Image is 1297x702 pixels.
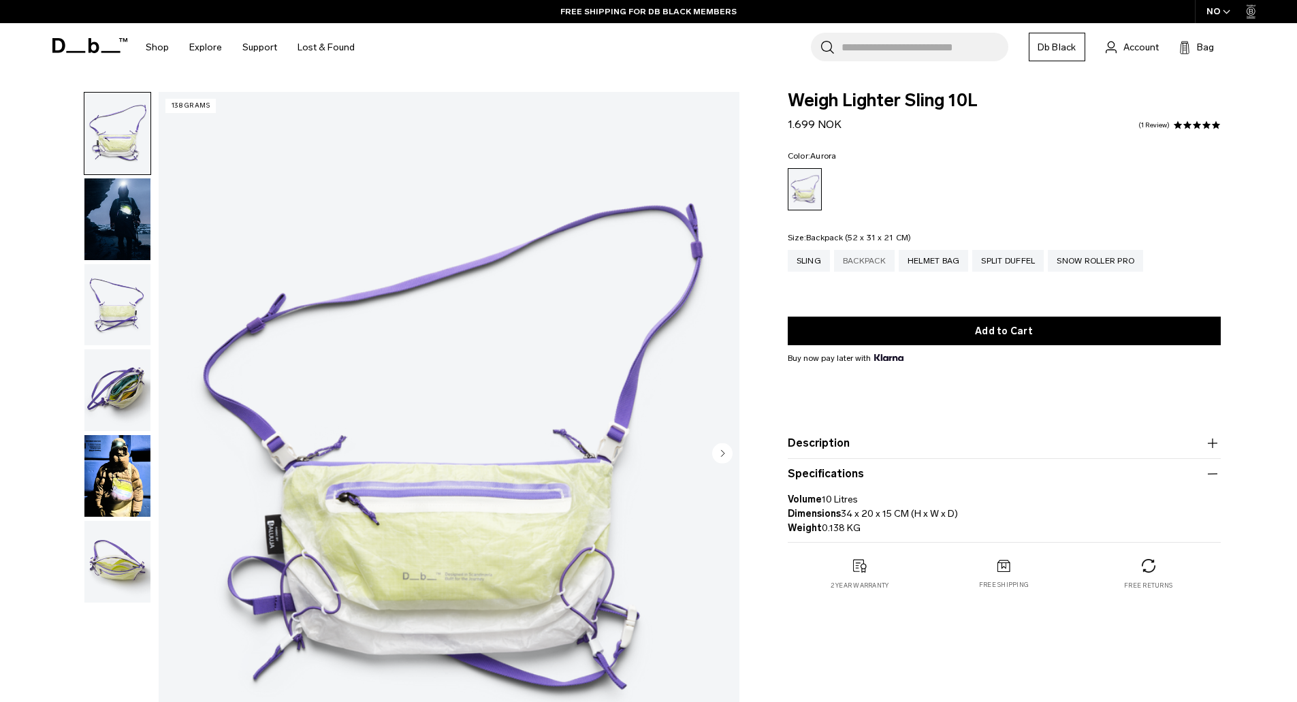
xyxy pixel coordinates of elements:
img: Weigh Lighter Sling 10L Aurora [84,435,150,517]
img: Weigh_Lighter_Sling_10L_3.png [84,349,150,431]
strong: Volume [788,494,822,505]
button: Description [788,435,1221,451]
p: Free shipping [979,580,1029,590]
p: 138 grams [165,99,217,113]
a: Shop [146,23,169,71]
a: Explore [189,23,222,71]
span: Weigh Lighter Sling 10L [788,92,1221,110]
a: FREE SHIPPING FOR DB BLACK MEMBERS [560,5,737,18]
a: Backpack [834,250,895,272]
span: Buy now pay later with [788,352,903,364]
a: Split Duffel [972,250,1044,272]
img: Weigh_Lighter_Sling_10L_1.png [84,93,150,174]
img: Weigh_Lighter_Sling_10L_Lifestyle.png [84,178,150,260]
a: Sling [788,250,830,272]
a: Aurora [788,168,822,210]
a: 1 reviews [1138,122,1170,129]
a: Db Black [1029,33,1085,61]
button: Weigh Lighter Sling 10L Aurora [84,434,151,517]
button: Bag [1179,39,1214,55]
span: Account [1123,40,1159,54]
button: Add to Cart [788,317,1221,345]
img: {"height" => 20, "alt" => "Klarna"} [874,354,903,361]
button: Weigh_Lighter_Sling_10L_Lifestyle.png [84,178,151,261]
a: Account [1106,39,1159,55]
span: Aurora [810,151,837,161]
a: Lost & Found [298,23,355,71]
button: Weigh_Lighter_Sling_10L_2.png [84,264,151,347]
legend: Color: [788,152,837,160]
button: Next slide [712,443,733,466]
strong: Dimensions [788,508,841,520]
button: Specifications [788,466,1221,482]
p: 2 year warranty [831,581,889,590]
a: Helmet Bag [899,250,969,272]
strong: Weight [788,522,822,534]
p: 10 Litres 34 x 20 x 15 CM (H x W x D) 0.138 KG [788,482,1221,535]
button: Weigh_Lighter_Sling_10L_1.png [84,92,151,175]
button: Weigh_Lighter_Sling_10L_3.png [84,349,151,432]
span: Bag [1197,40,1214,54]
button: Weigh_Lighter_Sling_10L_4.png [84,520,151,603]
p: Free returns [1124,581,1172,590]
a: Support [242,23,277,71]
span: 1.699 NOK [788,118,842,131]
img: Weigh_Lighter_Sling_10L_4.png [84,521,150,603]
a: Snow Roller Pro [1048,250,1143,272]
legend: Size: [788,234,912,242]
span: Backpack (52 x 31 x 21 CM) [806,233,912,242]
nav: Main Navigation [135,23,365,71]
img: Weigh_Lighter_Sling_10L_2.png [84,264,150,346]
